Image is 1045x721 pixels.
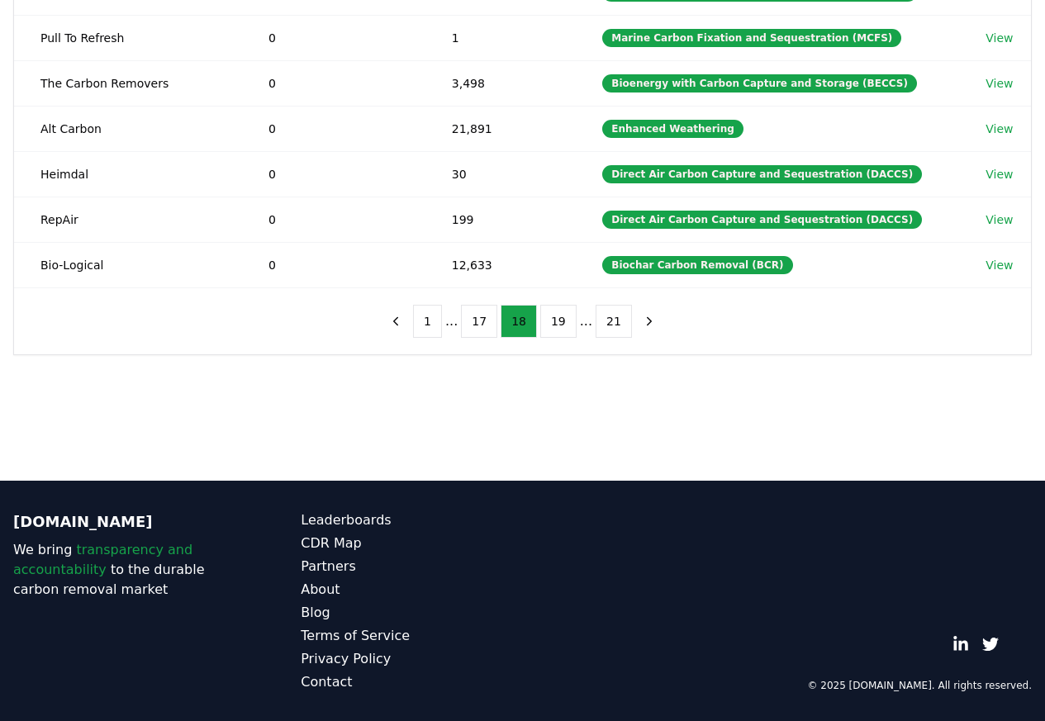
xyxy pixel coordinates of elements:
[14,242,242,287] td: Bio-Logical
[301,580,522,600] a: About
[425,151,577,197] td: 30
[501,305,537,338] button: 18
[807,679,1032,692] p: © 2025 [DOMAIN_NAME]. All rights reserved.
[242,60,425,106] td: 0
[14,197,242,242] td: RepAir
[425,106,577,151] td: 21,891
[242,197,425,242] td: 0
[540,305,577,338] button: 19
[242,106,425,151] td: 0
[986,30,1013,46] a: View
[242,151,425,197] td: 0
[425,242,577,287] td: 12,633
[602,211,922,229] div: Direct Air Carbon Capture and Sequestration (DACCS)
[445,311,458,331] li: ...
[14,106,242,151] td: Alt Carbon
[602,29,901,47] div: Marine Carbon Fixation and Sequestration (MCFS)
[952,636,969,652] a: LinkedIn
[301,534,522,553] a: CDR Map
[986,257,1013,273] a: View
[382,305,410,338] button: previous page
[14,15,242,60] td: Pull To Refresh
[14,151,242,197] td: Heimdal
[602,165,922,183] div: Direct Air Carbon Capture and Sequestration (DACCS)
[580,311,592,331] li: ...
[986,121,1013,137] a: View
[425,197,577,242] td: 199
[242,15,425,60] td: 0
[596,305,632,338] button: 21
[301,649,522,669] a: Privacy Policy
[986,211,1013,228] a: View
[13,510,235,534] p: [DOMAIN_NAME]
[301,626,522,646] a: Terms of Service
[301,510,522,530] a: Leaderboards
[986,75,1013,92] a: View
[14,60,242,106] td: The Carbon Removers
[13,542,192,577] span: transparency and accountability
[413,305,442,338] button: 1
[461,305,497,338] button: 17
[13,540,235,600] p: We bring to the durable carbon removal market
[602,74,917,92] div: Bioenergy with Carbon Capture and Storage (BECCS)
[602,120,743,138] div: Enhanced Weathering
[242,242,425,287] td: 0
[986,166,1013,183] a: View
[982,636,999,652] a: Twitter
[301,603,522,623] a: Blog
[602,256,792,274] div: Biochar Carbon Removal (BCR)
[301,557,522,576] a: Partners
[425,60,577,106] td: 3,498
[301,672,522,692] a: Contact
[425,15,577,60] td: 1
[635,305,663,338] button: next page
